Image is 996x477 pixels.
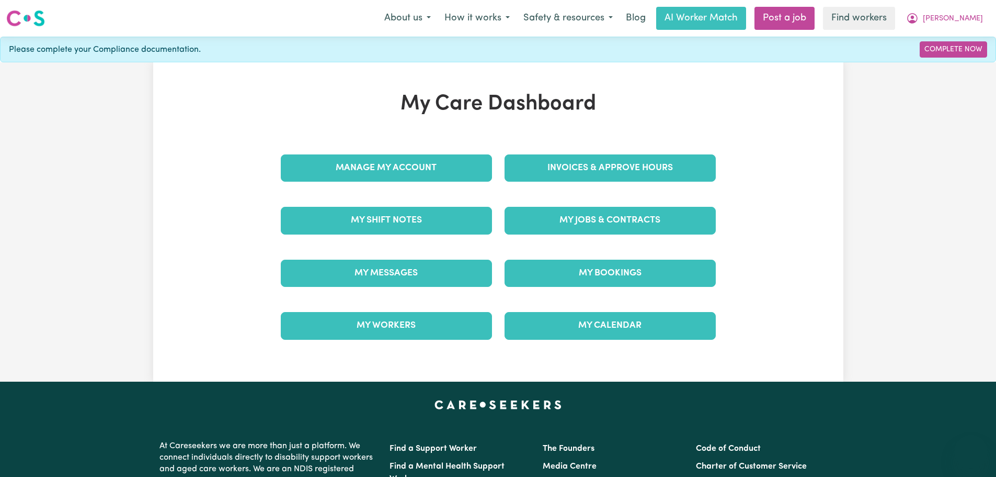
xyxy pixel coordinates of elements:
[6,6,45,30] a: Careseekers logo
[899,7,990,29] button: My Account
[517,7,620,29] button: Safety & resources
[920,41,987,58] a: Complete Now
[954,435,988,469] iframe: Button to launch messaging window
[281,207,492,234] a: My Shift Notes
[923,13,983,25] span: [PERSON_NAME]
[620,7,652,30] a: Blog
[281,154,492,182] a: Manage My Account
[281,312,492,339] a: My Workers
[438,7,517,29] button: How it works
[656,7,746,30] a: AI Worker Match
[543,462,597,471] a: Media Centre
[505,207,716,234] a: My Jobs & Contracts
[505,260,716,287] a: My Bookings
[390,445,477,453] a: Find a Support Worker
[281,260,492,287] a: My Messages
[696,445,761,453] a: Code of Conduct
[754,7,815,30] a: Post a job
[505,154,716,182] a: Invoices & Approve Hours
[823,7,895,30] a: Find workers
[505,312,716,339] a: My Calendar
[696,462,807,471] a: Charter of Customer Service
[9,43,201,56] span: Please complete your Compliance documentation.
[6,9,45,28] img: Careseekers logo
[434,401,562,409] a: Careseekers home page
[543,445,594,453] a: The Founders
[377,7,438,29] button: About us
[274,92,722,117] h1: My Care Dashboard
